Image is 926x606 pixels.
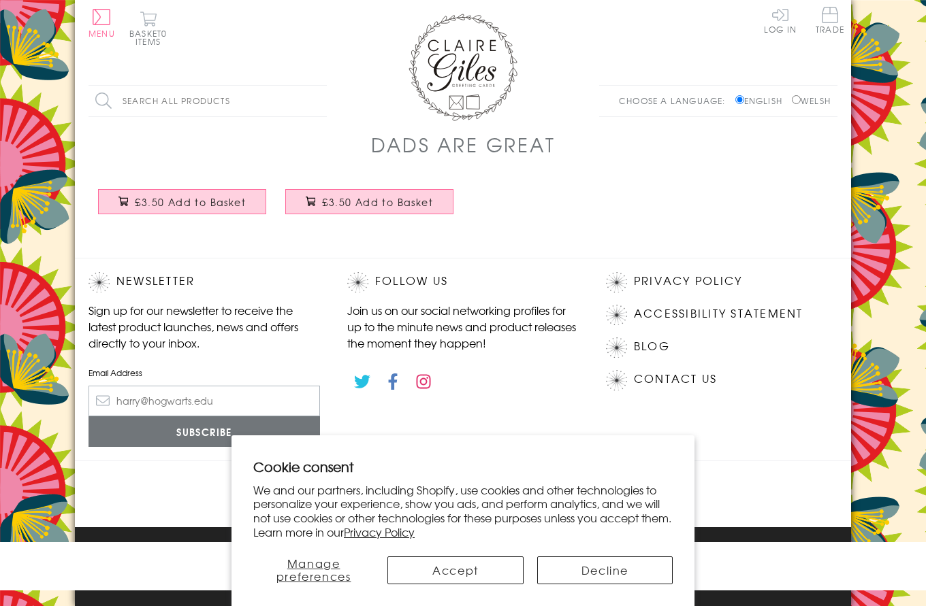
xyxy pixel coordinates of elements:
button: Accept [387,556,523,584]
p: Join us on our social networking profiles for up to the minute news and product releases the mome... [347,302,579,351]
span: Menu [89,27,115,39]
h2: Cookie consent [253,457,673,476]
label: Welsh [792,95,831,107]
button: £3.50 Add to Basket [285,189,454,214]
a: Privacy Policy [344,524,415,540]
label: English [735,95,789,107]
a: Father's Day Card, One in a Million £3.50 Add to Basket [89,179,276,237]
h2: Newsletter [89,272,320,292]
img: Claire Giles Greetings Cards [409,14,517,121]
button: £3.50 Add to Basket [98,189,267,214]
span: Manage preferences [276,555,351,584]
a: Father's Day Card, Star Daddy, My Daddy is brilliant £3.50 Add to Basket [276,179,463,237]
h2: Follow Us [347,272,579,292]
a: Log In [764,7,797,33]
span: £3.50 Add to Basket [135,195,246,209]
span: £3.50 Add to Basket [322,195,433,209]
input: English [735,95,744,104]
a: Trade [816,7,844,36]
button: Basket0 items [129,11,167,46]
p: We and our partners, including Shopify, use cookies and other technologies to personalize your ex... [253,483,673,539]
input: Welsh [792,95,801,104]
p: Sign up for our newsletter to receive the latest product launches, news and offers directly to yo... [89,302,320,351]
input: Search all products [89,86,327,116]
button: Decline [537,556,673,584]
button: Menu [89,9,115,37]
input: harry@hogwarts.edu [89,386,320,416]
h1: Dads Are Great [371,131,556,158]
button: Manage preferences [253,556,374,584]
input: Subscribe [89,416,320,447]
span: Trade [816,7,844,33]
input: Search [313,86,327,116]
a: Privacy Policy [634,272,742,290]
a: Blog [634,337,670,356]
a: Accessibility Statement [634,305,803,323]
a: Contact Us [634,370,717,388]
p: Choose a language: [619,95,733,107]
span: 0 items [135,27,167,48]
label: Email Address [89,367,320,379]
